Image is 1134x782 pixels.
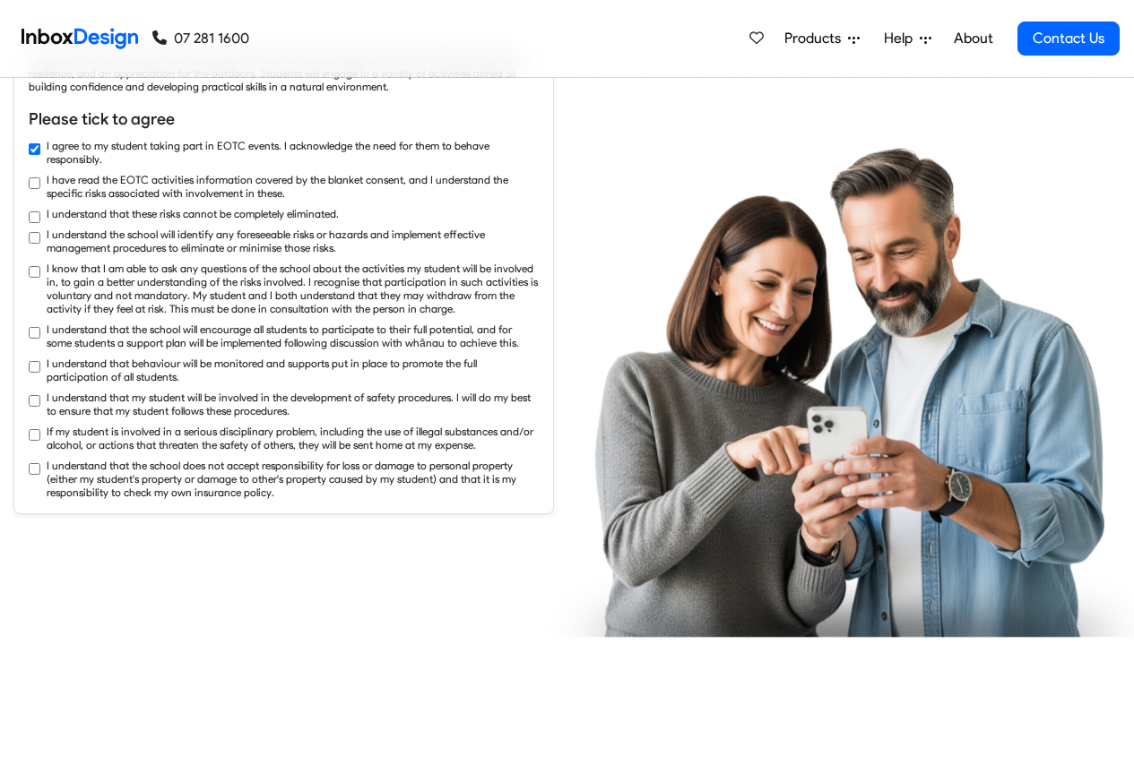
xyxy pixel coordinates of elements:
[877,21,939,56] a: Help
[47,139,539,166] label: I agree to my student taking part in EOTC events. I acknowledge the need for them to behave respo...
[884,28,920,49] span: Help
[47,228,539,254] label: I understand the school will identify any foreseeable risks or hazards and implement effective ma...
[47,173,539,200] label: I have read the EOTC activities information covered by the blanket consent, and I understand the ...
[47,207,339,220] label: I understand that these risks cannot be completely eliminated.
[784,28,848,49] span: Products
[47,322,539,349] label: I understand that the school will encourage all students to participate to their full potential, ...
[152,28,249,49] a: 07 281 1600
[948,21,998,56] a: About
[777,21,867,56] a: Products
[47,391,539,417] label: I understand that my student will be involved in the development of safety procedures. I will do ...
[47,357,539,383] label: I understand that behaviour will be monitored and supports put in place to promote the full parti...
[29,107,539,131] h6: Please tick to agree
[1017,21,1120,56] a: Contact Us
[47,262,539,315] label: I know that I am able to ask any questions of the school about the activities my student will be ...
[47,425,539,451] label: If my student is involved in a serious disciplinary problem, including the use of illegal substan...
[47,459,539,499] label: I understand that the school does not accept responsibility for loss or damage to personal proper...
